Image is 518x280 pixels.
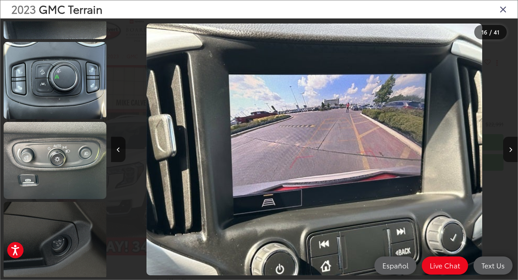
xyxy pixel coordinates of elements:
[111,137,126,162] button: Previous image
[489,30,492,35] span: /
[111,24,518,276] div: 2023 GMC Terrain SLT 15
[478,261,508,270] span: Text Us
[422,256,468,275] a: Live Chat
[147,24,483,276] img: 2023 GMC Terrain SLT
[503,137,518,162] button: Next image
[3,41,107,120] img: 2023 GMC Terrain SLT
[374,256,416,275] a: Español
[426,261,464,270] span: Live Chat
[11,1,36,17] span: 2023
[500,4,507,14] i: Close gallery
[379,261,412,270] span: Español
[474,256,513,275] a: Text Us
[481,28,487,36] span: 16
[39,1,102,17] span: GMC Terrain
[494,28,500,36] span: 41
[3,121,107,200] img: 2023 GMC Terrain SLT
